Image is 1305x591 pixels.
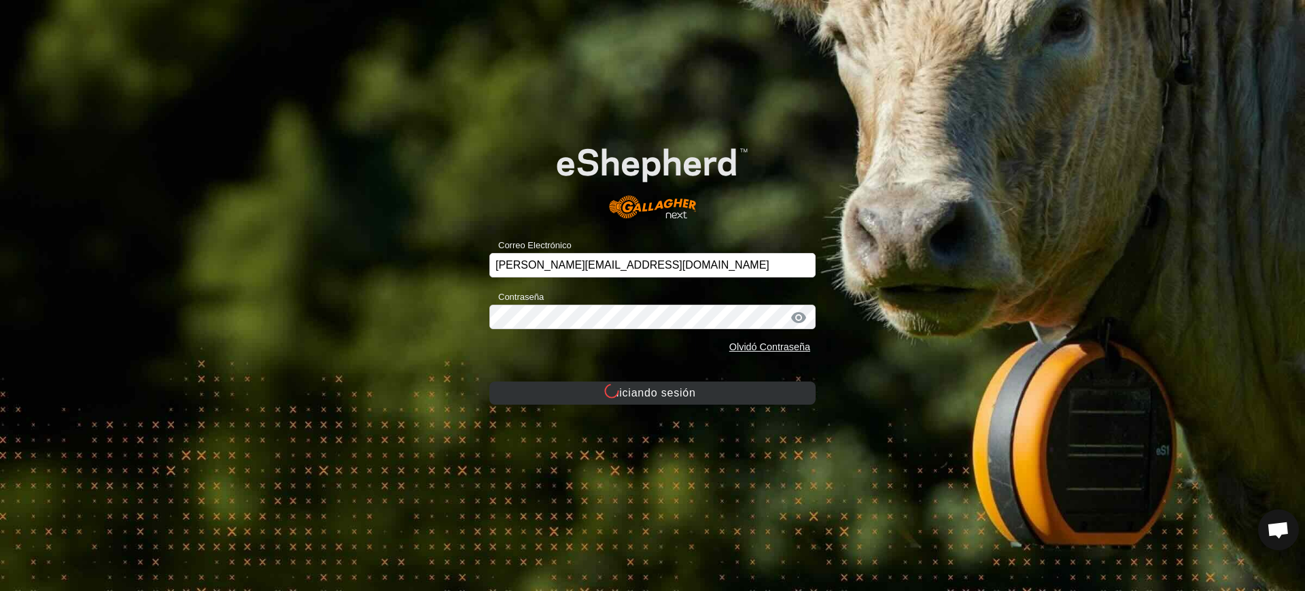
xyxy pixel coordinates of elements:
[489,382,816,405] button: Iniciando sesión
[1258,509,1299,550] a: Chat abierto
[522,121,783,233] img: Logo de eShepherd
[489,290,544,304] label: Contraseña
[489,239,572,252] label: Correo Electrónico
[489,253,816,277] input: Correo Electrónico
[729,341,810,352] a: Olvidó Contraseña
